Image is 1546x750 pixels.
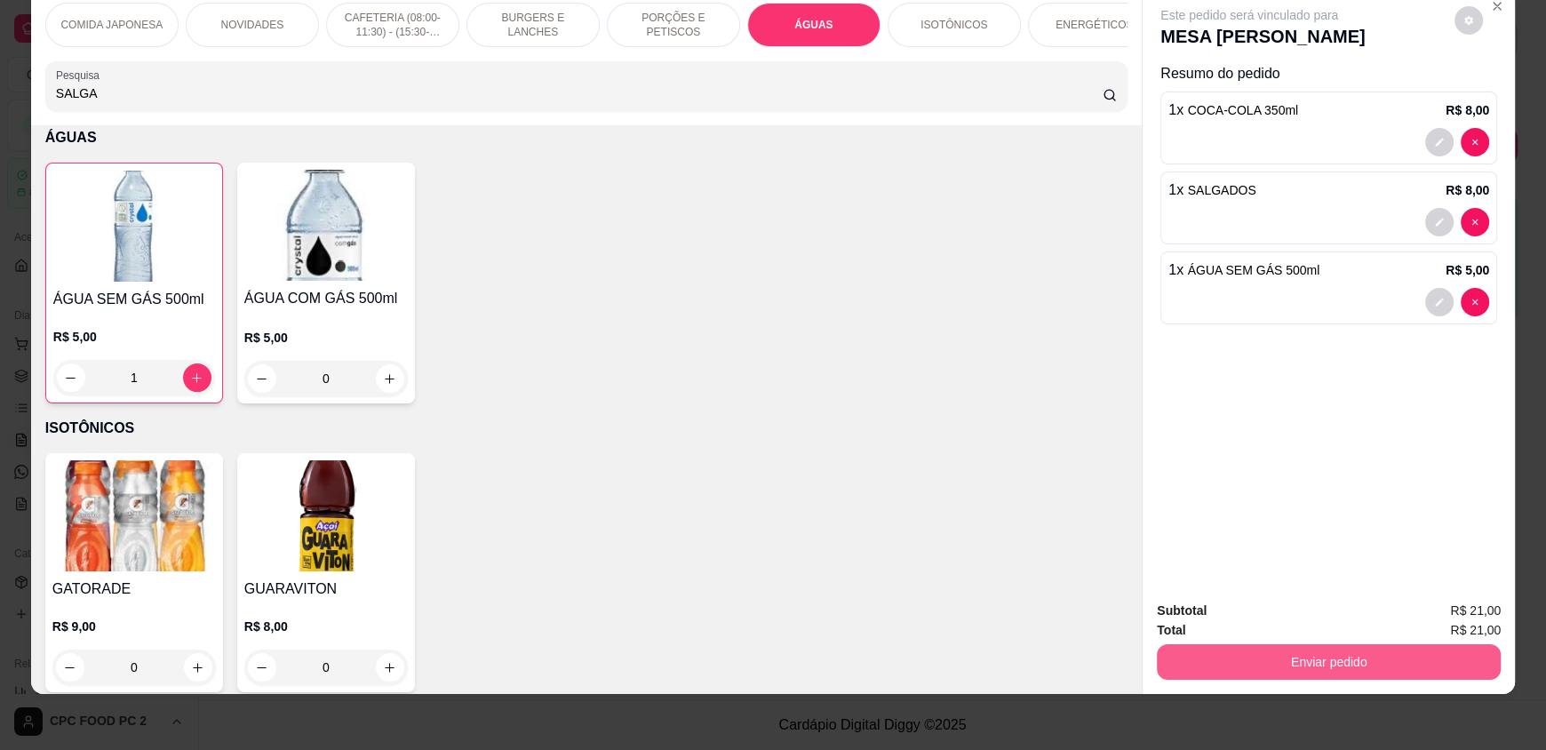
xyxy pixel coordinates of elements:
[1461,288,1489,316] button: decrease-product-quantity
[341,11,444,39] p: CAFETERIA (08:00-11:30) - (15:30-18:00)
[376,364,404,393] button: increase-product-quantity
[1168,180,1255,201] p: 1 x
[1446,101,1489,119] p: R$ 8,00
[56,84,1104,102] input: Pesquisa
[53,328,215,346] p: R$ 5,00
[1446,261,1489,279] p: R$ 5,00
[183,363,211,392] button: increase-product-quantity
[1157,644,1501,680] button: Enviar pedido
[244,329,408,347] p: R$ 5,00
[184,653,212,682] button: increase-product-quantity
[248,653,276,682] button: decrease-product-quantity
[1461,208,1489,236] button: decrease-product-quantity
[376,653,404,682] button: increase-product-quantity
[1450,601,1501,620] span: R$ 21,00
[244,170,408,281] img: product-image
[1157,603,1207,618] strong: Subtotal
[60,18,163,32] p: COMIDA JAPONESA
[53,289,215,310] h4: ÁGUA SEM GÁS 500ml
[244,618,408,635] p: R$ 8,00
[482,11,585,39] p: BURGERS E LANCHES
[1425,128,1454,156] button: decrease-product-quantity
[1056,18,1133,32] p: ENERGÉTICOS
[1188,103,1298,117] span: COCA-COLA 350ml
[56,68,106,83] label: Pesquisa
[1188,263,1320,277] span: ÁGUA SEM GÁS 500ml
[1160,6,1365,24] p: Este pedido será vinculado para
[52,618,216,635] p: R$ 9,00
[248,364,276,393] button: decrease-product-quantity
[56,653,84,682] button: decrease-product-quantity
[1168,259,1319,281] p: 1 x
[244,288,408,309] h4: ÁGUA COM GÁS 500ml
[57,363,85,392] button: decrease-product-quantity
[1160,63,1497,84] p: Resumo do pedido
[52,460,216,571] img: product-image
[1160,24,1365,49] p: MESA [PERSON_NAME]
[220,18,283,32] p: NOVIDADES
[1157,623,1185,637] strong: Total
[244,578,408,600] h4: GUARAVITON
[244,460,408,571] img: product-image
[794,18,833,32] p: ÁGUAS
[1461,128,1489,156] button: decrease-product-quantity
[45,127,1128,148] p: ÁGUAS
[1450,620,1501,640] span: R$ 21,00
[52,578,216,600] h4: GATORADE
[920,18,987,32] p: ISOTÔNICOS
[1454,6,1483,35] button: decrease-product-quantity
[1425,208,1454,236] button: decrease-product-quantity
[53,171,215,282] img: product-image
[622,11,725,39] p: PORÇÕES E PETISCOS
[1446,181,1489,199] p: R$ 8,00
[1188,183,1256,197] span: SALGADOS
[1425,288,1454,316] button: decrease-product-quantity
[45,418,1128,439] p: ISOTÔNICOS
[1168,100,1298,121] p: 1 x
